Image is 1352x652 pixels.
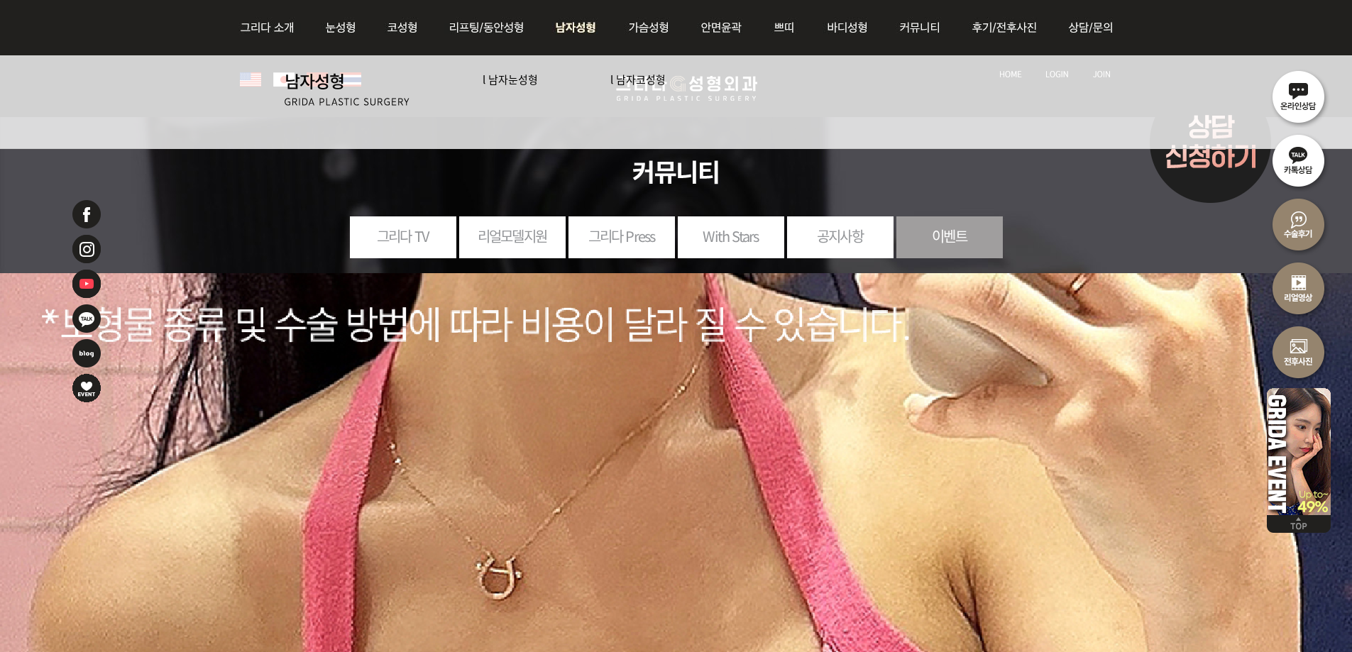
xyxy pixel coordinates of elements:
[1267,64,1331,128] img: 온라인상담
[568,216,675,255] a: 그리다 Press
[71,233,102,265] img: 인스타그램
[71,372,102,404] img: 이벤트
[787,216,894,255] a: 공지사항
[1267,128,1331,192] img: 카톡상담
[71,268,102,299] img: 유투브
[1267,255,1331,319] img: 리얼영상
[1267,515,1331,533] img: 위로가기
[71,303,102,334] img: 카카오톡
[1267,192,1331,255] img: 수술후기
[71,338,102,369] img: 네이버블로그
[71,199,102,230] img: 페이스북
[285,73,410,106] img: 남자성형
[350,216,456,255] a: 그리다 TV
[678,216,784,255] a: With Stars
[483,72,538,87] a: l 남자눈성형
[1267,383,1331,515] img: 이벤트
[1267,319,1331,383] img: 수술전후사진
[896,216,1003,255] a: 이벤트
[459,216,566,255] a: 리얼모델지원
[610,72,666,87] a: l 남자코성형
